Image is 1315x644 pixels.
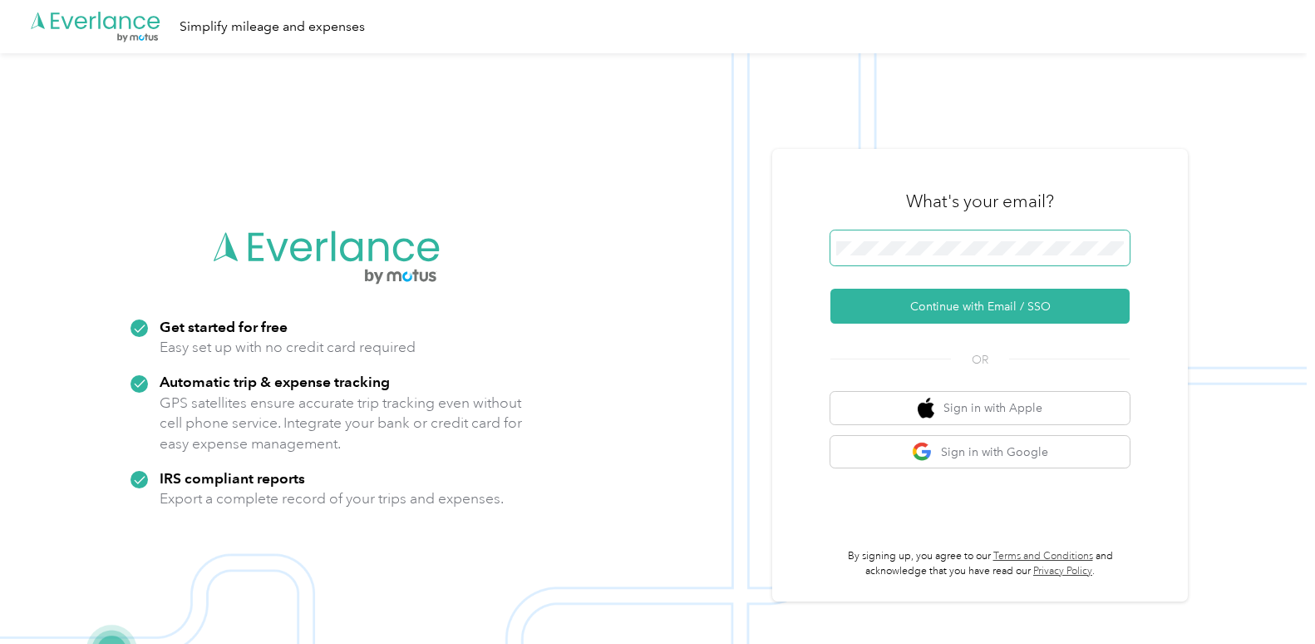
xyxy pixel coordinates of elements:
p: GPS satellites ensure accurate trip tracking even without cell phone service. Integrate your bank... [160,393,523,454]
p: Easy set up with no credit card required [160,337,416,358]
strong: IRS compliant reports [160,469,305,487]
img: apple logo [918,398,934,419]
a: Privacy Policy [1033,565,1092,577]
h3: What's your email? [906,190,1054,213]
img: google logo [912,442,933,463]
span: OR [951,351,1009,369]
p: By signing up, you agree to our and acknowledge that you have read our . [830,549,1130,578]
strong: Automatic trip & expense tracking [160,373,390,390]
strong: Get started for free [160,318,288,335]
a: Terms and Conditions [993,550,1093,562]
div: Simplify mileage and expenses [180,17,365,37]
p: Export a complete record of your trips and expenses. [160,488,504,509]
button: Continue with Email / SSO [830,289,1130,324]
button: google logoSign in with Google [830,436,1130,468]
button: apple logoSign in with Apple [830,392,1130,424]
